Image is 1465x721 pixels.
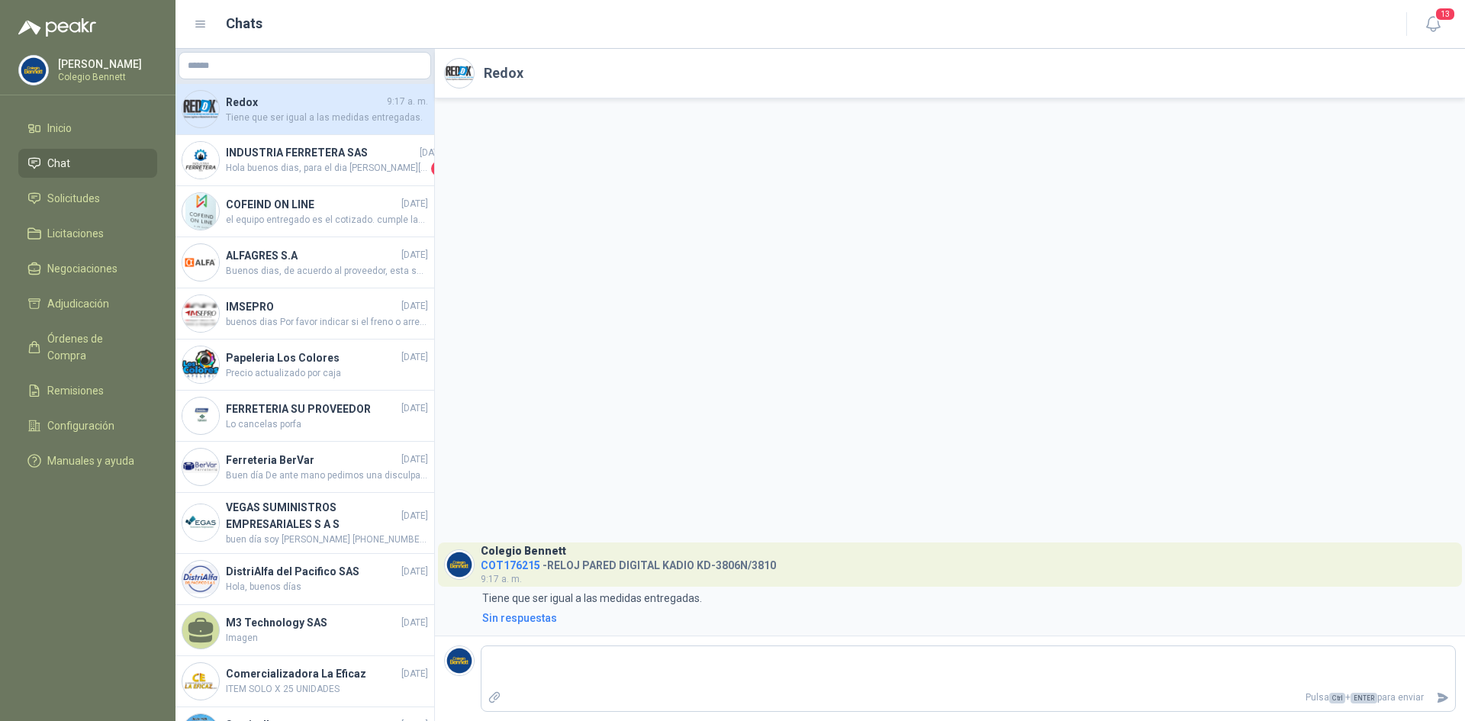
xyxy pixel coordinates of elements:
span: [DATE] [401,197,428,211]
h4: - RELOJ PARED DIGITAL KADIO KD-3806N/3810 [481,555,776,570]
h3: Colegio Bennett [481,547,566,555]
span: el equipo entregado es el cotizado. cumple las caracteriscas enviadas y solicitadas aplica igualm... [226,213,428,227]
img: Company Logo [182,91,219,127]
img: Company Logo [445,59,474,88]
span: buen día soy [PERSON_NAME] [PHONE_NUMBER] whatsapp [226,533,428,547]
p: Tiene que ser igual a las medidas entregadas. [482,590,702,607]
a: Manuales y ayuda [18,446,157,475]
span: Inicio [47,120,72,137]
span: ENTER [1351,693,1377,703]
div: Sin respuestas [482,610,557,626]
h4: INDUSTRIA FERRETERA SAS [226,144,417,161]
span: [DATE] [401,248,428,262]
span: 1 [431,161,446,176]
a: Inicio [18,114,157,143]
a: Company LogoVEGAS SUMINISTROS EMPRESARIALES S A S[DATE]buen día soy [PERSON_NAME] [PHONE_NUMBER] ... [175,493,434,554]
span: [DATE] [401,299,428,314]
span: Buenos dias, de acuerdo al proveedor, esta semana estarán recogiendo la silla. [226,264,428,278]
span: [DATE] [401,509,428,523]
a: Company LogoFerreteria BerVar[DATE]Buen día De ante mano pedimos una disculpa por lo sucedido, no... [175,442,434,493]
img: Company Logo [19,56,48,85]
span: [DATE] [401,350,428,365]
span: Solicitudes [47,190,100,207]
h4: M3 Technology SAS [226,614,398,631]
span: Negociaciones [47,260,118,277]
img: Company Logo [182,346,219,383]
span: Hola, buenos días [226,580,428,594]
span: Chat [47,155,70,172]
a: Company LogoPapeleria Los Colores[DATE]Precio actualizado por caja [175,340,434,391]
a: Company LogoALFAGRES S.A[DATE]Buenos dias, de acuerdo al proveedor, esta semana estarán recogiend... [175,237,434,288]
span: Lo cancelas porfa [226,417,428,432]
p: [PERSON_NAME] [58,59,153,69]
span: buenos dias Por favor indicar si el freno o arrestador en mencion es para la linea de vida vertic... [226,315,428,330]
button: Enviar [1430,684,1455,711]
a: Company LogoIMSEPRO[DATE]buenos dias Por favor indicar si el freno o arrestador en mencion es par... [175,288,434,340]
h4: IMSEPRO [226,298,398,315]
a: Company LogoDistriAlfa del Pacifico SAS[DATE]Hola, buenos días [175,554,434,605]
span: Adjudicación [47,295,109,312]
a: Licitaciones [18,219,157,248]
span: [DATE] [401,616,428,630]
a: Órdenes de Compra [18,324,157,370]
a: Company LogoINDUSTRIA FERRETERA SAS[DATE]Hola buenos dias, para el dia [PERSON_NAME][DATE] en la ... [175,135,434,186]
span: 9:17 a. m. [481,574,522,584]
a: Sin respuestas [479,610,1456,626]
span: 9:17 a. m. [387,95,428,109]
h4: FERRETERIA SU PROVEEDOR [226,401,398,417]
img: Company Logo [182,449,219,485]
span: 13 [1434,7,1456,21]
h4: Papeleria Los Colores [226,349,398,366]
h4: VEGAS SUMINISTROS EMPRESARIALES S A S [226,499,398,533]
h4: Redox [226,94,384,111]
h4: DistriAlfa del Pacifico SAS [226,563,398,580]
button: 13 [1419,11,1447,38]
h4: Ferreteria BerVar [226,452,398,468]
a: Configuración [18,411,157,440]
a: Adjudicación [18,289,157,318]
span: Precio actualizado por caja [226,366,428,381]
span: [DATE] [401,401,428,416]
span: Configuración [47,417,114,434]
a: Company LogoFERRETERIA SU PROVEEDOR[DATE]Lo cancelas porfa [175,391,434,442]
img: Company Logo [182,142,219,179]
img: Logo peakr [18,18,96,37]
span: Licitaciones [47,225,104,242]
span: Manuales y ayuda [47,452,134,469]
span: [DATE] [401,667,428,681]
span: Tiene que ser igual a las medidas entregadas. [226,111,428,125]
span: Hola buenos dias, para el dia [PERSON_NAME][DATE] en la tarde se estaria entregando el pedido! [226,161,428,176]
span: COT176215 [481,559,540,571]
a: Remisiones [18,376,157,405]
h1: Chats [226,13,262,34]
img: Company Logo [445,646,474,675]
h2: Redox [484,63,523,84]
span: Ctrl [1329,693,1345,703]
a: Company LogoCOFEIND ON LINE[DATE]el equipo entregado es el cotizado. cumple las caracteriscas env... [175,186,434,237]
span: Buen día De ante mano pedimos una disculpa por lo sucedido, novedad de la cotizacion el valor es ... [226,468,428,483]
a: Solicitudes [18,184,157,213]
img: Company Logo [182,244,219,281]
label: Adjuntar archivos [481,684,507,711]
a: Negociaciones [18,254,157,283]
a: M3 Technology SAS[DATE]Imagen [175,605,434,656]
img: Company Logo [182,398,219,434]
img: Company Logo [182,193,219,230]
h4: COFEIND ON LINE [226,196,398,213]
span: ITEM SOLO X 25 UNIDADES [226,682,428,697]
p: Colegio Bennett [58,72,153,82]
span: Imagen [226,631,428,645]
a: Company LogoComercializadora La Eficaz[DATE]ITEM SOLO X 25 UNIDADES [175,656,434,707]
a: Company LogoRedox9:17 a. m.Tiene que ser igual a las medidas entregadas. [175,84,434,135]
img: Company Logo [182,561,219,597]
span: Remisiones [47,382,104,399]
span: Órdenes de Compra [47,330,143,364]
img: Company Logo [182,295,219,332]
span: [DATE] [401,565,428,579]
h4: ALFAGRES S.A [226,247,398,264]
a: Chat [18,149,157,178]
img: Company Logo [445,550,474,579]
img: Company Logo [182,663,219,700]
span: [DATE] [420,146,446,160]
p: Pulsa + para enviar [507,684,1431,711]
